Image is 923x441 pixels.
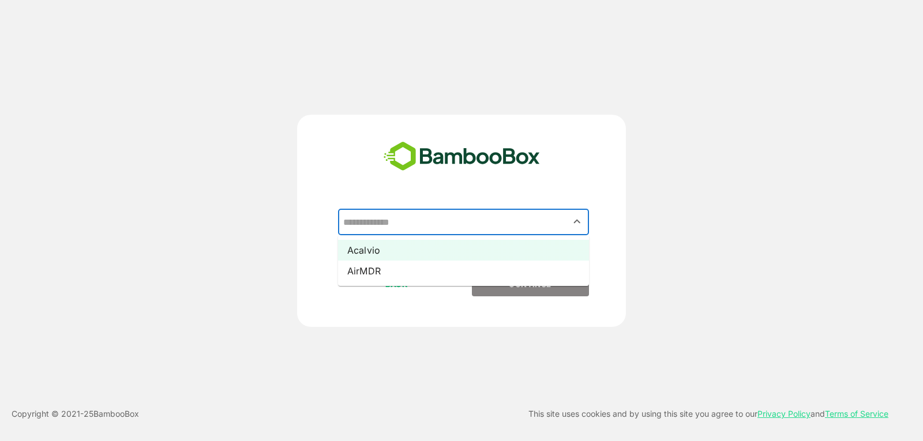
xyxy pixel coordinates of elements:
img: bamboobox [377,138,546,176]
li: AirMDR [338,261,589,281]
a: Privacy Policy [757,409,811,419]
li: Acalvio [338,240,589,261]
p: Copyright © 2021- 25 BambooBox [12,407,139,421]
a: Terms of Service [825,409,888,419]
p: This site uses cookies and by using this site you agree to our and [528,407,888,421]
button: Close [569,214,585,229]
